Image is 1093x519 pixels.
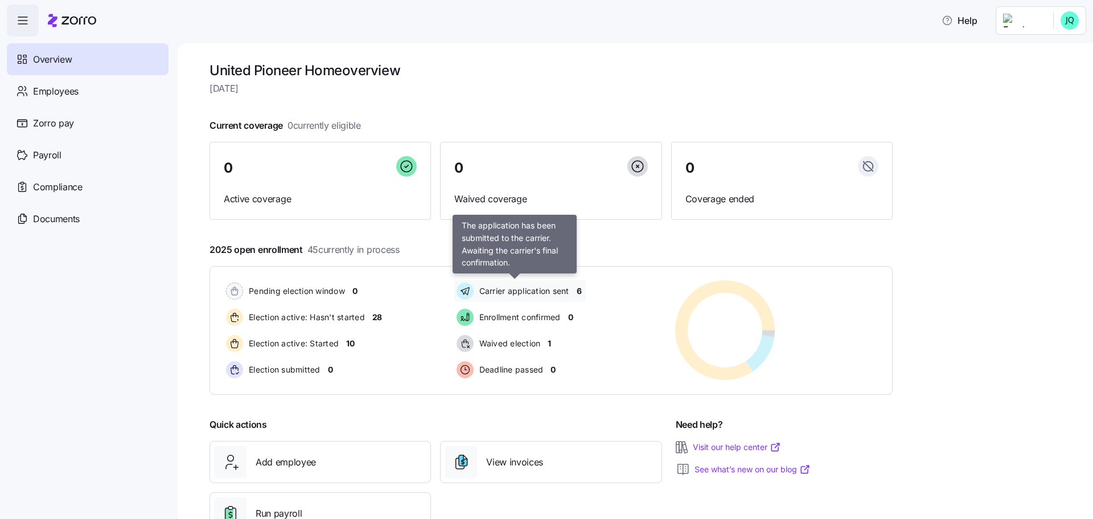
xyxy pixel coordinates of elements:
[209,81,893,96] span: [DATE]
[33,148,61,162] span: Payroll
[550,364,556,375] span: 0
[245,338,339,349] span: Election active: Started
[209,243,400,257] span: 2025 open enrollment
[33,52,72,67] span: Overview
[695,464,811,475] a: See what’s new on our blog
[476,285,569,297] span: Carrier application sent
[372,312,382,323] span: 28
[476,338,541,349] span: Waived election
[7,171,169,203] a: Compliance
[7,139,169,171] a: Payroll
[209,118,361,133] span: Current coverage
[245,285,345,297] span: Pending election window
[256,455,316,469] span: Add employee
[932,9,987,32] button: Help
[693,442,781,453] a: Visit our help center
[209,418,267,432] span: Quick actions
[7,203,169,235] a: Documents
[33,212,80,226] span: Documents
[245,312,365,323] span: Election active: Hasn't started
[33,84,79,99] span: Employees
[476,364,544,375] span: Deadline passed
[245,364,320,375] span: Election submitted
[224,192,417,206] span: Active coverage
[1061,11,1079,30] img: 4b8e4801d554be10763704beea63fd77
[7,75,169,107] a: Employees
[685,161,695,175] span: 0
[548,338,551,349] span: 1
[287,118,361,133] span: 0 currently eligible
[33,116,74,130] span: Zorro pay
[7,43,169,75] a: Overview
[676,418,723,432] span: Need help?
[454,161,463,175] span: 0
[328,364,333,375] span: 0
[7,107,169,139] a: Zorro pay
[346,338,354,349] span: 10
[352,285,358,297] span: 0
[209,62,893,79] h1: United Pioneer Home overview
[577,285,582,297] span: 6
[486,455,543,469] span: View invoices
[685,192,878,206] span: Coverage ended
[568,312,573,323] span: 0
[942,14,977,27] span: Help
[33,180,83,194] span: Compliance
[1003,14,1044,27] img: Employer logo
[476,312,561,323] span: Enrollment confirmed
[454,192,647,206] span: Waived coverage
[307,243,400,257] span: 45 currently in process
[224,161,233,175] span: 0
